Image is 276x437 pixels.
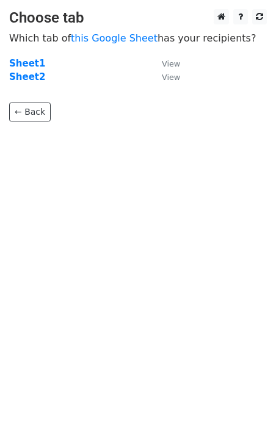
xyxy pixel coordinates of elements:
[150,71,180,82] a: View
[9,103,51,121] a: ← Back
[71,32,158,44] a: this Google Sheet
[9,9,267,27] h3: Choose tab
[9,71,45,82] a: Sheet2
[9,58,45,69] a: Sheet1
[162,73,180,82] small: View
[150,58,180,69] a: View
[9,32,267,45] p: Which tab of has your recipients?
[162,59,180,68] small: View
